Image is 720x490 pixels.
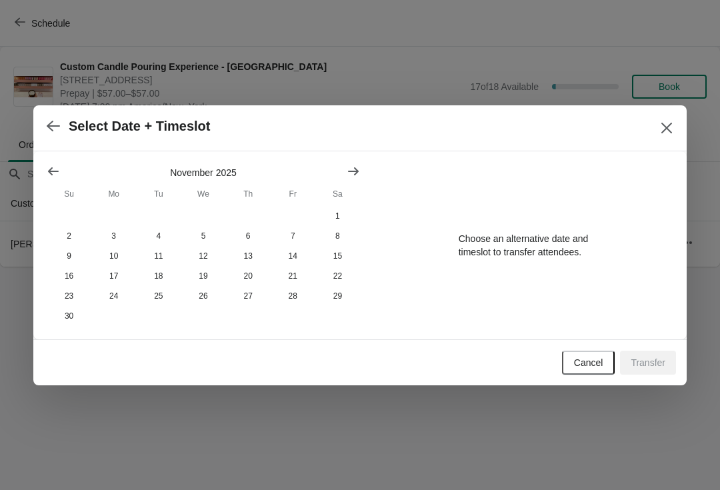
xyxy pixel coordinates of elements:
button: Show next month, December 2025 [341,159,365,183]
button: Saturday November 1 2025 [315,206,360,226]
button: Wednesday November 12 2025 [181,246,225,266]
button: Saturday November 8 2025 [315,226,360,246]
th: Thursday [226,182,271,206]
th: Friday [271,182,315,206]
button: Cancel [562,351,615,375]
th: Monday [91,182,136,206]
button: Tuesday November 25 2025 [136,286,181,306]
th: Saturday [315,182,360,206]
button: Sunday November 30 2025 [47,306,91,326]
button: Sunday November 23 2025 [47,286,91,306]
button: Tuesday November 4 2025 [136,226,181,246]
button: Wednesday November 19 2025 [181,266,225,286]
button: Wednesday November 26 2025 [181,286,225,306]
button: Thursday November 27 2025 [226,286,271,306]
button: Tuesday November 11 2025 [136,246,181,266]
button: Close [655,116,679,140]
button: Wednesday November 5 2025 [181,226,225,246]
button: Friday November 7 2025 [271,226,315,246]
button: Saturday November 29 2025 [315,286,360,306]
button: Sunday November 2 2025 [47,226,91,246]
button: Thursday November 20 2025 [226,266,271,286]
button: Saturday November 22 2025 [315,266,360,286]
th: Sunday [47,182,91,206]
button: Monday November 17 2025 [91,266,136,286]
button: Monday November 10 2025 [91,246,136,266]
button: Friday November 28 2025 [271,286,315,306]
button: Monday November 24 2025 [91,286,136,306]
button: Monday November 3 2025 [91,226,136,246]
button: Friday November 21 2025 [271,266,315,286]
button: Tuesday November 18 2025 [136,266,181,286]
button: Thursday November 13 2025 [226,246,271,266]
button: Thursday November 6 2025 [226,226,271,246]
th: Wednesday [181,182,225,206]
button: Sunday November 9 2025 [47,246,91,266]
button: Sunday November 16 2025 [47,266,91,286]
button: Saturday November 15 2025 [315,246,360,266]
button: Show previous month, October 2025 [41,159,65,183]
button: Friday November 14 2025 [271,246,315,266]
span: Cancel [574,357,603,368]
th: Tuesday [136,182,181,206]
p: Choose an alternative date and timeslot to transfer attendees. [459,232,589,259]
h2: Select Date + Timeslot [69,119,211,134]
